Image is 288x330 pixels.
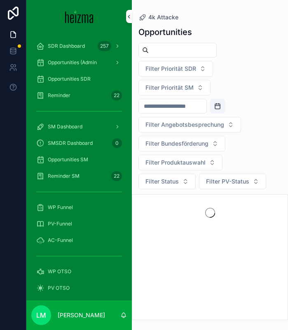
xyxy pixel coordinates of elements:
span: Filter Angebotsbesprechung [145,121,224,129]
a: WP OTSO [31,264,127,279]
a: Opportunities SDR [31,72,127,86]
span: Opportunities (Admin [48,59,97,66]
span: AC-Funnel [48,237,73,244]
button: Select Button [199,174,266,189]
div: 257 [98,41,111,51]
span: WP OTSO [48,268,71,275]
button: Open calendar [210,99,225,114]
span: WP Funnel [48,204,73,211]
button: Select Button [138,61,213,77]
a: Opportunities SM [31,152,127,167]
span: Opportunities SDR [48,76,91,82]
img: App logo [65,10,94,23]
span: Filter Priorität SDR [145,65,196,73]
span: Filter PV-Status [206,177,249,186]
a: Reminder SM22 [31,169,127,184]
span: SDR Dashboard [48,43,85,49]
div: scrollable content [26,33,132,300]
a: Reminder22 [31,88,127,103]
a: WP Funnel [31,200,127,215]
span: LM [36,310,46,320]
button: Select Button [138,174,196,189]
p: [PERSON_NAME] [58,311,105,319]
span: 4k Attacke [148,13,178,21]
div: 0 [112,138,122,148]
span: SMSDR Dashboard [48,140,93,146]
h1: Opportunities [138,26,192,38]
div: 22 [111,171,122,181]
button: Select Button [138,136,225,151]
a: SMSDR Dashboard0 [31,136,127,151]
span: Opportunities SM [48,156,88,163]
a: SDR Dashboard257 [31,39,127,53]
span: SM Dashboard [48,123,82,130]
span: Filter Bundesförderung [145,139,208,148]
button: Select Button [138,117,241,132]
span: Filter Status [145,177,179,186]
a: SM Dashboard [31,119,127,134]
span: Reminder [48,92,70,99]
a: 4k Attacke [138,13,178,21]
span: Filter Produktauswahl [145,158,206,167]
button: Select Button [138,80,211,95]
a: Opportunities (Admin [31,55,127,70]
a: AC-Funnel [31,233,127,248]
div: 22 [111,91,122,100]
a: PV-Funnel [31,216,127,231]
span: Reminder SM [48,173,80,179]
span: PV OTSO [48,285,70,291]
button: Select Button [138,155,222,170]
a: PV OTSO [31,281,127,295]
span: PV-Funnel [48,221,72,227]
span: Filter Priorität SM [145,84,194,92]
